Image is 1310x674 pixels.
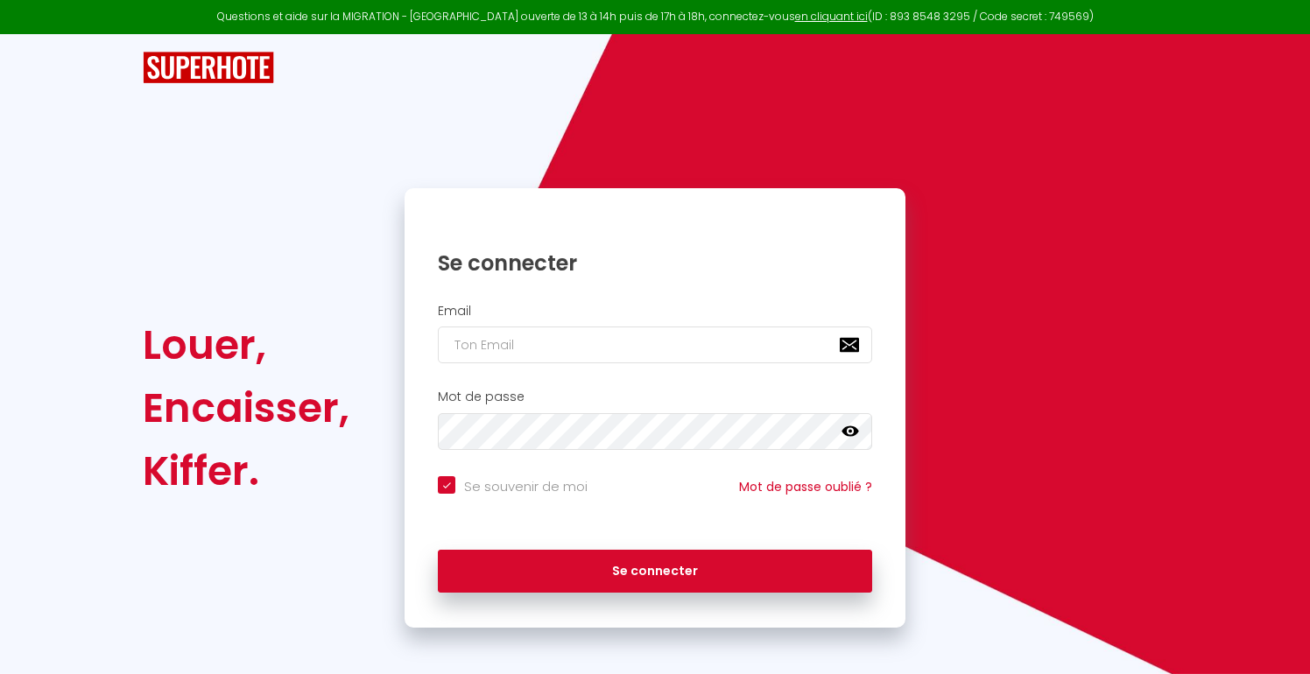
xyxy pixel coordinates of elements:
a: Mot de passe oublié ? [739,478,872,495]
h2: Mot de passe [438,390,872,404]
iframe: LiveChat chat widget [1236,600,1310,674]
div: Encaisser, [143,376,349,439]
h1: Se connecter [438,249,872,277]
a: en cliquant ici [795,9,868,24]
button: Se connecter [438,550,872,593]
div: Louer, [143,313,349,376]
img: SuperHote logo [143,52,274,84]
div: Kiffer. [143,439,349,502]
h2: Email [438,304,872,319]
input: Ton Email [438,326,872,363]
